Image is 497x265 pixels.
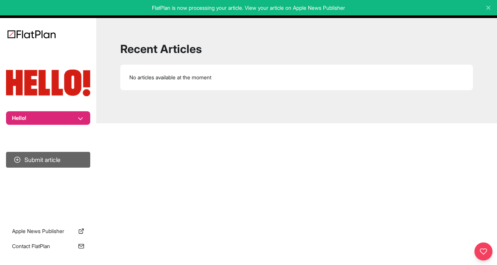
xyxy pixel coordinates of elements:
button: Hello! [6,111,90,125]
p: No articles available at the moment [129,74,464,81]
a: Contact FlatPlan [6,239,90,253]
a: Apple News Publisher [6,224,90,238]
img: Logo [8,30,56,38]
img: Publication Logo [6,70,90,96]
h1: Recent Articles [120,42,473,56]
button: Submit article [6,152,90,168]
p: FlatPlan is now processing your article. View your article on Apple News Publisher [5,4,492,12]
